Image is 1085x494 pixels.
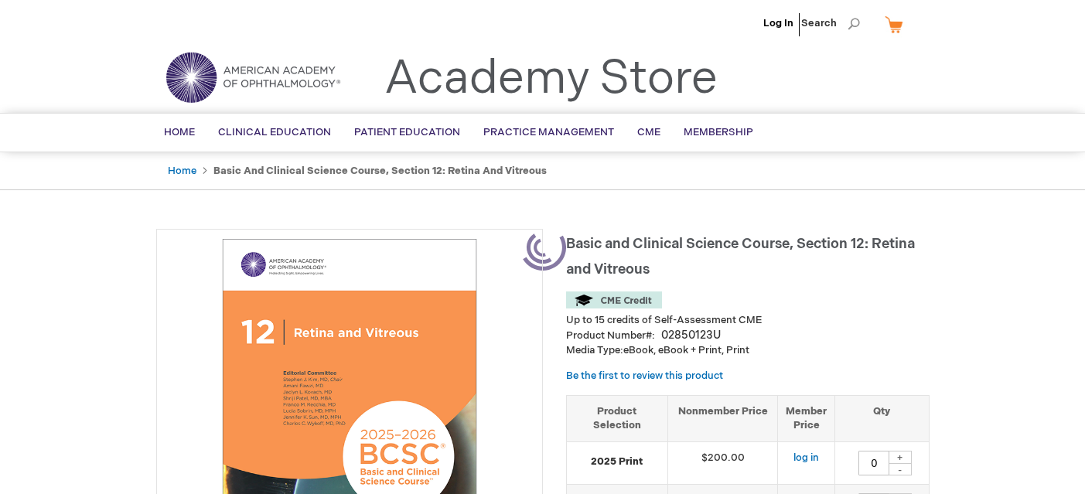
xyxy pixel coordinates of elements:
[384,51,718,107] a: Academy Store
[667,441,778,484] td: $200.00
[889,463,912,475] div: -
[858,451,889,475] input: Qty
[483,126,614,138] span: Practice Management
[164,126,195,138] span: Home
[567,395,668,441] th: Product Selection
[566,343,930,358] p: eBook, eBook + Print, Print
[566,291,662,308] img: CME Credit
[168,165,196,177] a: Home
[566,236,915,278] span: Basic and Clinical Science Course, Section 12: Retina and Vitreous
[213,165,547,177] strong: Basic and Clinical Science Course, Section 12: Retina and Vitreous
[835,395,929,441] th: Qty
[637,126,660,138] span: CME
[354,126,460,138] span: Patient Education
[566,344,623,356] strong: Media Type:
[661,328,721,343] div: 02850123U
[566,329,655,342] strong: Product Number
[667,395,778,441] th: Nonmember Price
[801,8,860,39] span: Search
[566,313,930,328] li: Up to 15 credits of Self-Assessment CME
[763,17,793,29] a: Log In
[889,451,912,464] div: +
[566,370,723,382] a: Be the first to review this product
[218,126,331,138] span: Clinical Education
[684,126,753,138] span: Membership
[778,395,835,441] th: Member Price
[793,451,819,464] a: log in
[575,455,660,469] strong: 2025 Print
